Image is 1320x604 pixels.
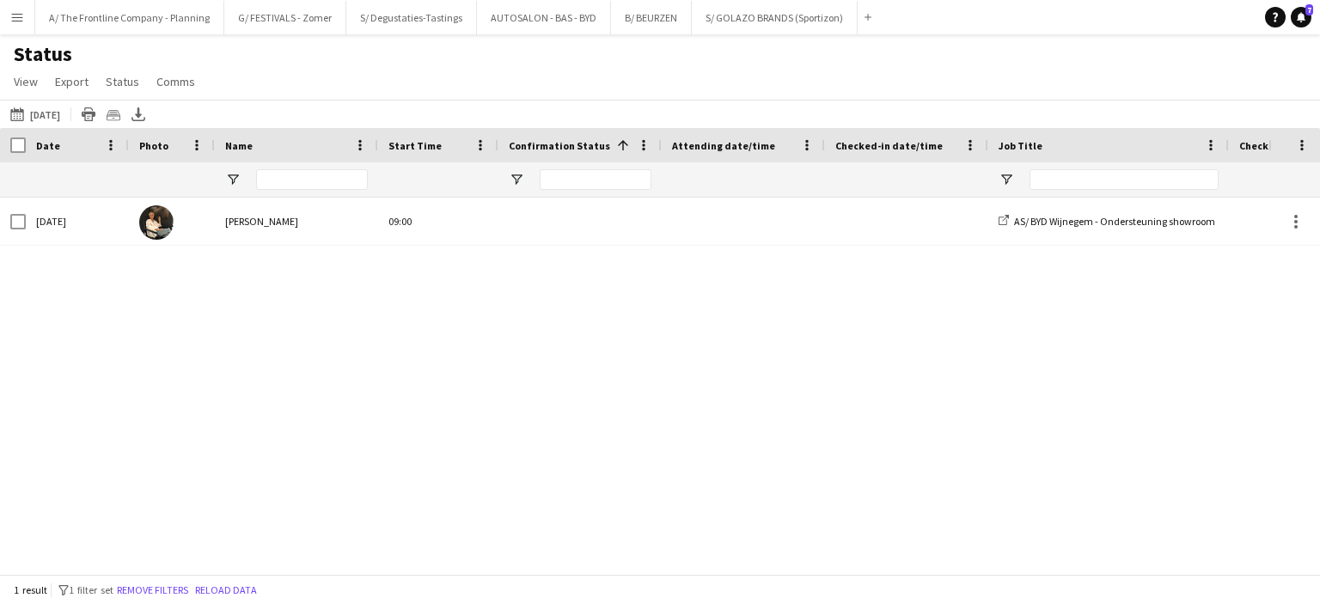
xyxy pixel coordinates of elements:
[225,139,253,152] span: Name
[7,104,64,125] button: [DATE]
[1305,4,1313,15] span: 7
[192,581,260,600] button: Reload data
[999,215,1215,228] a: AS/ BYD Wijnegem - Ondersteuning showroom
[150,70,202,93] a: Comms
[128,104,149,125] app-action-btn: Export XLSX
[999,139,1042,152] span: Job Title
[48,70,95,93] a: Export
[225,215,298,228] span: [PERSON_NAME]
[692,1,858,34] button: S/ GOLAZO BRANDS (Sportizon)
[224,1,346,34] button: G/ FESTIVALS - Zomer
[69,583,113,596] span: 1 filter set
[378,198,498,245] div: 09:00
[36,139,60,152] span: Date
[113,581,192,600] button: Remove filters
[256,169,368,190] input: Name Filter Input
[139,205,174,240] img: Nathalie Klockaerts
[106,74,139,89] span: Status
[14,74,38,89] span: View
[477,1,611,34] button: AUTOSALON - BAS - BYD
[509,172,524,187] button: Open Filter Menu
[225,172,241,187] button: Open Filter Menu
[139,139,168,152] span: Photo
[509,139,610,152] span: Confirmation Status
[55,74,89,89] span: Export
[540,169,651,190] input: Confirmation Status Filter Input
[99,70,146,93] a: Status
[26,198,129,245] div: [DATE]
[1030,169,1219,190] input: Job Title Filter Input
[103,104,124,125] app-action-btn: Crew files as ZIP
[78,104,99,125] app-action-btn: Print
[7,70,45,93] a: View
[672,139,775,152] span: Attending date/time
[346,1,477,34] button: S/ Degustaties-Tastings
[1014,215,1215,228] span: AS/ BYD Wijnegem - Ondersteuning showroom
[611,1,692,34] button: B/ BEURZEN
[35,1,224,34] button: A/ The Frontline Company - Planning
[1291,7,1311,27] a: 7
[999,172,1014,187] button: Open Filter Menu
[388,139,442,152] span: Start Time
[835,139,943,152] span: Checked-in date/time
[156,74,195,89] span: Comms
